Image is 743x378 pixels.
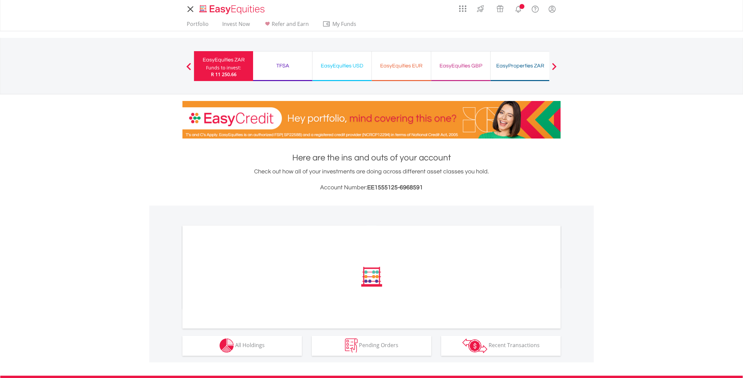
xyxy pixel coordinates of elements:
[197,2,267,15] a: Home page
[261,21,311,31] a: Refer and Earn
[490,2,510,14] a: Vouchers
[182,167,561,192] div: Check out how all of your investments are doing across different asset classes you hold.
[475,3,486,14] img: thrive-v2.svg
[257,61,308,70] div: TFSA
[459,5,466,12] img: grid-menu-icon.svg
[182,152,561,164] h1: Here are the ins and outs of your account
[376,61,427,70] div: EasyEquities EUR
[495,61,546,70] div: EasyProperties ZAR
[510,2,527,15] a: Notifications
[206,64,241,71] div: Funds to invest:
[495,3,506,14] img: vouchers-v2.svg
[316,61,368,70] div: EasyEquities USD
[211,71,236,77] span: R 11 250.66
[544,2,561,16] a: My Profile
[312,336,431,356] button: Pending Orders
[272,20,309,28] span: Refer and Earn
[184,21,211,31] a: Portfolio
[435,61,486,70] div: EasyEquities GBP
[182,101,561,139] img: EasyCredit Promotion Banner
[220,338,234,353] img: holdings-wht.png
[359,341,398,349] span: Pending Orders
[198,4,267,15] img: EasyEquities_Logo.png
[235,341,265,349] span: All Holdings
[182,336,302,356] button: All Holdings
[441,336,561,356] button: Recent Transactions
[527,2,544,15] a: FAQ's and Support
[182,183,561,192] h3: Account Number:
[322,20,366,28] span: My Funds
[548,66,561,73] button: Next
[198,55,249,64] div: EasyEquities ZAR
[367,184,423,191] span: EE1555125-6968591
[455,2,471,12] a: AppsGrid
[462,338,487,353] img: transactions-zar-wht.png
[182,66,195,73] button: Previous
[345,338,358,353] img: pending_instructions-wht.png
[220,21,252,31] a: Invest Now
[489,341,540,349] span: Recent Transactions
